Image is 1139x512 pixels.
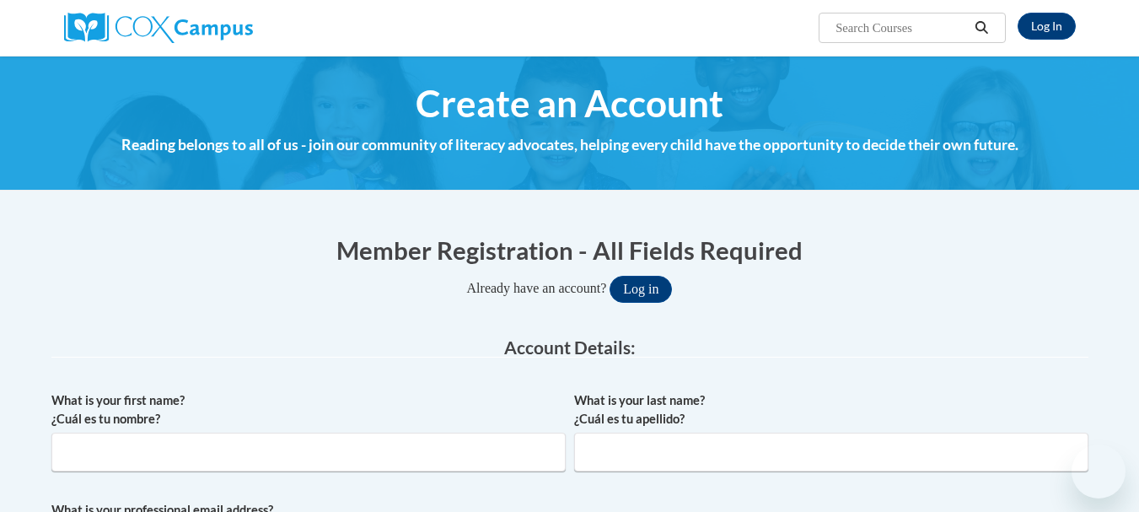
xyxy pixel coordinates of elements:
button: Search [969,18,994,38]
span: Already have an account? [467,281,607,295]
a: Log In [1018,13,1076,40]
label: What is your first name? ¿Cuál es tu nombre? [51,391,566,428]
span: Create an Account [416,81,723,126]
button: Log in [610,276,672,303]
input: Metadata input [51,433,566,472]
input: Metadata input [574,433,1088,472]
span: Account Details: [504,337,636,358]
h4: Reading belongs to all of us - join our community of literacy advocates, helping every child have... [51,134,1088,156]
img: Cox Campus [64,13,253,43]
h1: Member Registration - All Fields Required [51,233,1088,267]
iframe: Button to launch messaging window [1072,445,1126,499]
label: What is your last name? ¿Cuál es tu apellido? [574,391,1088,428]
input: Search Courses [834,18,969,38]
